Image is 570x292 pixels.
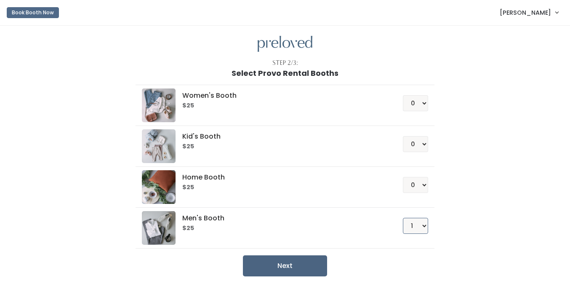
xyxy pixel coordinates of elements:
[7,3,59,22] a: Book Booth Now
[7,7,59,18] button: Book Booth Now
[142,170,176,204] img: preloved logo
[243,255,327,276] button: Next
[142,88,176,122] img: preloved logo
[182,174,382,181] h5: Home Booth
[182,184,382,191] h6: $25
[491,3,567,21] a: [PERSON_NAME]
[500,8,551,17] span: [PERSON_NAME]
[142,211,176,245] img: preloved logo
[182,133,382,140] h5: Kid's Booth
[258,36,312,52] img: preloved logo
[182,225,382,232] h6: $25
[182,92,382,99] h5: Women's Booth
[182,143,382,150] h6: $25
[232,69,338,78] h1: Select Provo Rental Booths
[142,129,176,163] img: preloved logo
[272,59,298,67] div: Step 2/3:
[182,102,382,109] h6: $25
[182,214,382,222] h5: Men's Booth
